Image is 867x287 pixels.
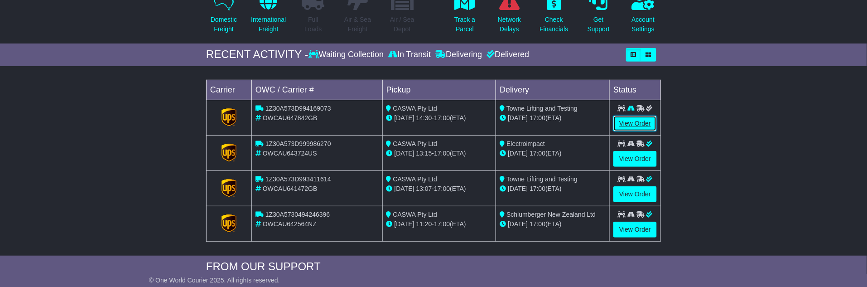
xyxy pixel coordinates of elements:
span: 11:20 [416,220,432,228]
td: Carrier [207,80,252,100]
span: 17:00 [434,220,450,228]
span: 1Z30A573D994169073 [265,105,331,112]
span: Towne Lifting and Testing [506,175,578,183]
span: [DATE] [395,220,414,228]
span: 13:15 [416,150,432,157]
span: 17:00 [530,150,545,157]
p: Air & Sea Freight [344,15,371,34]
span: [DATE] [395,185,414,192]
span: OWCAU642564NZ [263,220,317,228]
img: GetCarrierServiceLogo [222,179,237,197]
a: View Order [613,116,657,131]
span: [DATE] [395,150,414,157]
span: 1Z30A5730494246396 [265,211,330,218]
p: Check Financials [540,15,568,34]
div: - (ETA) [386,184,492,194]
img: GetCarrierServiceLogo [222,108,237,126]
div: (ETA) [500,149,606,158]
div: Delivered [484,50,529,60]
div: - (ETA) [386,149,492,158]
span: 17:00 [434,185,450,192]
span: CASWA Pty Ltd [393,211,438,218]
span: [DATE] [508,220,528,228]
a: View Order [613,186,657,202]
p: Air / Sea Depot [390,15,414,34]
div: Waiting Collection [308,50,386,60]
div: (ETA) [500,184,606,194]
span: 17:00 [530,114,545,122]
img: GetCarrierServiceLogo [222,144,237,162]
span: OWCAU647842GB [263,114,318,122]
span: 17:00 [434,150,450,157]
span: 1Z30A573D999986270 [265,140,331,147]
p: Full Loads [302,15,324,34]
span: 17:00 [434,114,450,122]
div: (ETA) [500,113,606,123]
p: Network Delays [498,15,521,34]
span: CASWA Pty Ltd [393,105,438,112]
div: In Transit [386,50,433,60]
span: OWCAU641472GB [263,185,318,192]
p: Track a Parcel [454,15,475,34]
p: Account Settings [632,15,655,34]
p: Domestic Freight [211,15,237,34]
span: CASWA Pty Ltd [393,175,438,183]
td: OWC / Carrier # [252,80,383,100]
a: View Order [613,151,657,167]
span: [DATE] [508,185,528,192]
div: - (ETA) [386,113,492,123]
span: Towne Lifting and Testing [506,105,578,112]
span: 1Z30A573D993411614 [265,175,331,183]
a: View Order [613,222,657,238]
td: Status [610,80,661,100]
span: [DATE] [508,150,528,157]
span: OWCAU643724US [263,150,317,157]
span: CASWA Pty Ltd [393,140,438,147]
p: Get Support [588,15,610,34]
span: [DATE] [508,114,528,122]
span: 13:07 [416,185,432,192]
div: - (ETA) [386,219,492,229]
div: Delivering [433,50,484,60]
span: 14:30 [416,114,432,122]
span: [DATE] [395,114,414,122]
td: Pickup [382,80,496,100]
div: RECENT ACTIVITY - [206,48,308,61]
td: Delivery [496,80,610,100]
span: 17:00 [530,185,545,192]
span: Schlumberger New Zealand Ltd [506,211,596,218]
div: FROM OUR SUPPORT [206,260,661,273]
img: GetCarrierServiceLogo [222,214,237,233]
span: © One World Courier 2025. All rights reserved. [149,277,280,284]
span: Electroimpact [506,140,545,147]
p: International Freight [251,15,286,34]
div: (ETA) [500,219,606,229]
span: 17:00 [530,220,545,228]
